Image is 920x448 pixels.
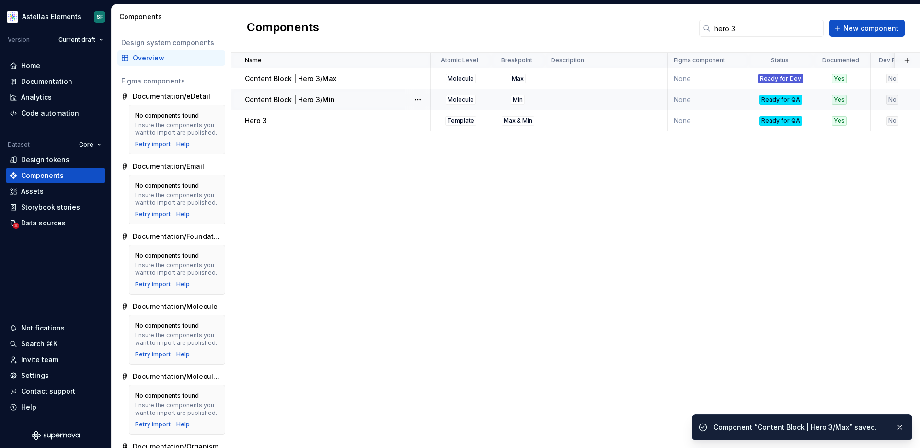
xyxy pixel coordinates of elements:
[21,61,40,71] div: Home
[21,77,72,86] div: Documentation
[832,116,847,126] div: Yes
[117,369,225,384] a: Documentation/Molecule 2
[133,232,221,241] div: Documentation/Foundation
[58,36,95,44] span: Current draft
[21,108,79,118] div: Code automation
[6,58,105,73] a: Home
[32,431,80,440] svg: Supernova Logo
[551,57,584,64] p: Description
[135,331,219,347] div: Ensure the components you want to import are published.
[886,116,898,126] div: No
[22,12,81,22] div: Astellas Elements
[711,20,824,37] input: Search in components...
[75,138,105,152] button: Core
[176,421,190,428] a: Help
[771,57,789,64] p: Status
[6,90,105,105] a: Analytics
[713,423,888,432] div: Component “Content Block | Hero 3/Max” saved.
[6,368,105,383] a: Settings
[668,68,748,89] td: None
[668,89,748,110] td: None
[245,57,262,64] p: Name
[8,141,30,149] div: Dataset
[135,252,199,259] div: No components found
[668,110,748,131] td: None
[117,159,225,174] a: Documentation/Email
[97,13,103,21] div: SF
[21,355,58,365] div: Invite team
[502,116,534,126] div: Max & Min
[245,74,336,83] p: Content Block | Hero 3/Max
[674,57,725,64] p: Figma component
[135,121,219,137] div: Ensure the components you want to import are published.
[510,74,526,83] div: Max
[21,187,44,196] div: Assets
[6,200,105,215] a: Storybook stories
[21,339,57,349] div: Search ⌘K
[247,20,319,37] h2: Components
[759,116,802,126] div: Ready for QA
[6,152,105,167] a: Design tokens
[758,74,803,83] div: Ready for Dev
[6,106,105,121] a: Code automation
[176,351,190,358] a: Help
[135,261,219,277] div: Ensure the components you want to import are published.
[133,92,210,101] div: Documentation/eDetail
[135,322,199,330] div: No components found
[822,57,859,64] p: Documented
[6,336,105,352] button: Search ⌘K
[8,36,30,44] div: Version
[759,95,802,105] div: Ready for QA
[119,12,227,22] div: Components
[117,299,225,314] a: Documentation/Molecule
[6,400,105,415] button: Help
[21,202,80,212] div: Storybook stories
[245,95,335,105] p: Content Block | Hero 3/Min
[441,57,478,64] p: Atomic Level
[176,141,190,148] a: Help
[445,116,476,126] div: Template
[133,53,221,63] div: Overview
[176,211,190,218] a: Help
[135,141,171,148] div: Retry import
[879,57,910,64] p: Dev Ready
[135,351,171,358] button: Retry import
[2,6,109,27] button: Astellas ElementsSF
[6,184,105,199] a: Assets
[133,372,221,381] div: Documentation/Molecule 2
[135,421,171,428] button: Retry import
[121,38,221,47] div: Design system components
[245,116,267,126] p: Hero 3
[117,229,225,244] a: Documentation/Foundation
[886,95,898,105] div: No
[176,281,190,288] a: Help
[21,171,64,180] div: Components
[6,320,105,336] button: Notifications
[133,302,218,311] div: Documentation/Molecule
[21,402,36,412] div: Help
[135,182,199,189] div: No components found
[135,211,171,218] button: Retry import
[832,74,847,83] div: Yes
[135,281,171,288] button: Retry import
[79,141,93,149] span: Core
[446,95,476,105] div: Molecule
[6,352,105,367] a: Invite team
[7,11,18,23] img: b2369ad3-f38c-46c1-b2a2-f2452fdbdcd2.png
[135,401,219,417] div: Ensure the components you want to import are published.
[21,371,49,380] div: Settings
[6,168,105,183] a: Components
[843,24,898,33] span: New component
[6,384,105,399] button: Contact support
[21,387,75,396] div: Contact support
[121,76,221,86] div: Figma components
[832,95,847,105] div: Yes
[6,215,105,231] a: Data sources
